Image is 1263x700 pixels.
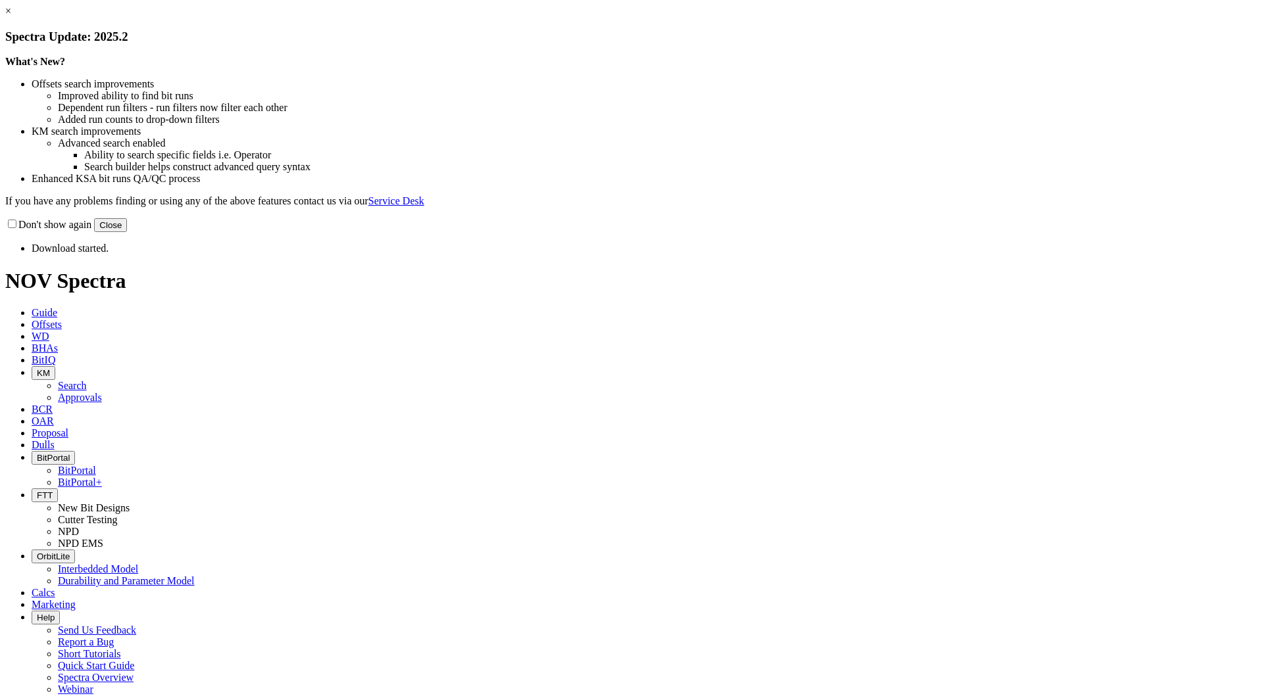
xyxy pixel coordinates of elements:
[32,439,55,450] span: Dulls
[58,526,79,537] a: NPD
[32,173,1258,185] li: Enhanced KSA bit runs QA/QC process
[58,684,93,695] a: Webinar
[58,114,1258,126] li: Added run counts to drop-down filters
[5,5,11,16] a: ×
[58,514,118,525] a: Cutter Testing
[58,465,96,476] a: BitPortal
[32,427,68,438] span: Proposal
[5,195,1258,207] p: If you have any problems finding or using any of the above features contact us via our
[32,587,55,598] span: Calcs
[58,672,134,683] a: Spectra Overview
[58,380,87,391] a: Search
[37,453,70,463] span: BitPortal
[58,102,1258,114] li: Dependent run filters - run filters now filter each other
[32,319,62,330] span: Offsets
[58,90,1258,102] li: Improved ability to find bit runs
[58,624,136,636] a: Send Us Feedback
[58,575,195,586] a: Durability and Parameter Model
[5,219,91,230] label: Don't show again
[58,660,134,671] a: Quick Start Guide
[32,415,54,427] span: OAR
[32,331,49,342] span: WD
[58,137,1258,149] li: Advanced search enabled
[58,392,102,403] a: Approvals
[32,342,58,354] span: BHAs
[8,220,16,228] input: Don't show again
[32,243,109,254] span: Download started.
[32,78,1258,90] li: Offsets search improvements
[58,502,130,513] a: New Bit Designs
[58,538,103,549] a: NPD EMS
[37,490,53,500] span: FTT
[37,368,50,378] span: KM
[32,599,76,610] span: Marketing
[58,648,121,659] a: Short Tutorials
[58,636,114,647] a: Report a Bug
[32,307,57,318] span: Guide
[58,477,102,488] a: BitPortal+
[5,30,1258,44] h3: Spectra Update: 2025.2
[5,269,1258,293] h1: NOV Spectra
[37,613,55,622] span: Help
[32,354,55,365] span: BitIQ
[94,218,127,232] button: Close
[5,56,65,67] strong: What's New?
[84,161,1258,173] li: Search builder helps construct advanced query syntax
[32,404,53,415] span: BCR
[368,195,424,206] a: Service Desk
[84,149,1258,161] li: Ability to search specific fields i.e. Operator
[37,551,70,561] span: OrbitLite
[32,126,1258,137] li: KM search improvements
[58,563,138,574] a: Interbedded Model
